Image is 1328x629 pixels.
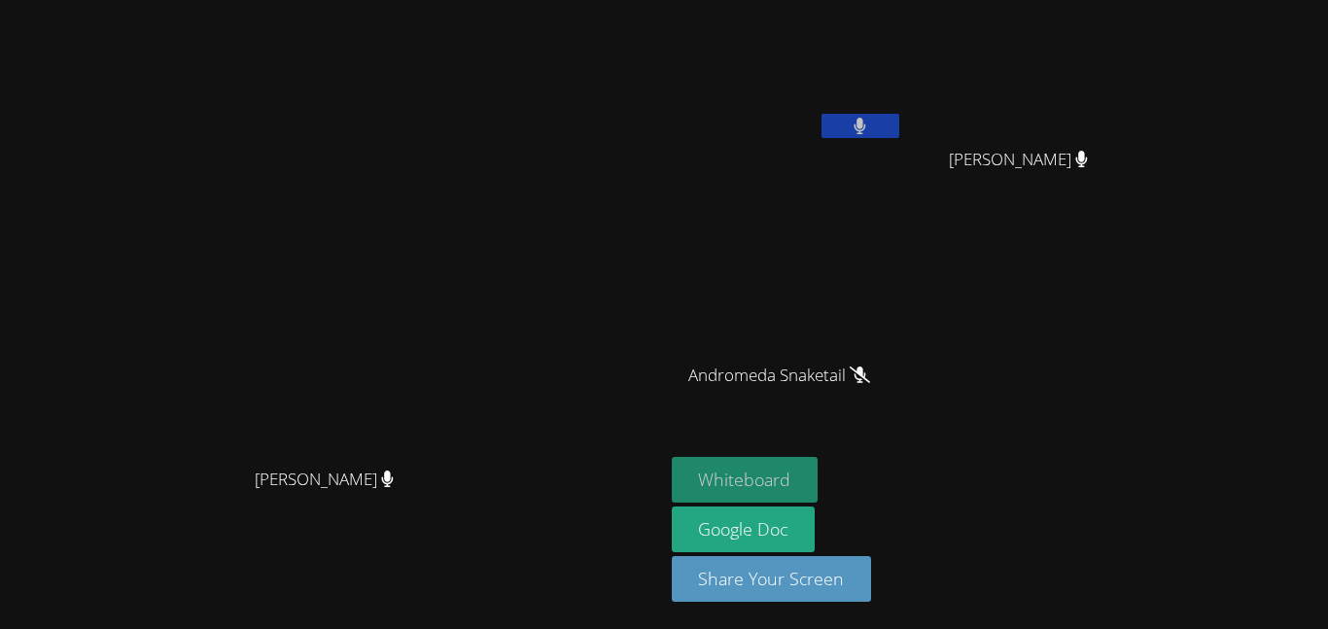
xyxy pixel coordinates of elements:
[672,507,816,552] a: Google Doc
[949,146,1088,174] span: [PERSON_NAME]
[672,556,872,602] button: Share Your Screen
[255,466,394,494] span: [PERSON_NAME]
[672,457,819,503] button: Whiteboard
[688,362,870,390] span: Andromeda Snaketail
